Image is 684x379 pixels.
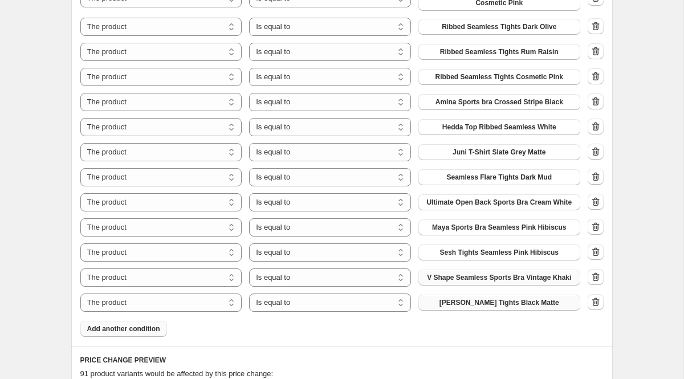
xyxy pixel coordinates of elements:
[418,244,580,260] button: Sesh Tights Seamless Pink Hibiscus
[418,119,580,135] button: Hedda Top Ribbed Seamless White
[447,173,552,182] span: Seamless Flare Tights Dark Mud
[418,144,580,160] button: Juni T-Shirt Slate Grey Matte
[439,298,559,307] span: [PERSON_NAME] Tights Black Matte
[80,369,274,378] span: 91 product variants would be affected by this price change:
[435,72,564,81] span: Ribbed Seamless Tights Cosmetic Pink
[442,123,556,132] span: Hedda Top Ribbed Seamless White
[418,219,580,235] button: Maya Sports Bra Seamless Pink Hibiscus
[418,270,580,286] button: V Shape Seamless Sports Bra Vintage Khaki
[418,69,580,85] button: Ribbed Seamless Tights Cosmetic Pink
[418,169,580,185] button: Seamless Flare Tights Dark Mud
[427,273,571,282] span: V Shape Seamless Sports Bra Vintage Khaki
[80,321,167,337] button: Add another condition
[440,248,559,257] span: Sesh Tights Seamless Pink Hibiscus
[418,295,580,311] button: Adeline Tights Black Matte
[87,324,160,333] span: Add another condition
[440,47,559,56] span: Ribbed Seamless Tights Rum Raisin
[418,19,580,35] button: Ribbed Seamless Tights Dark Olive
[453,148,545,157] span: Juni T-Shirt Slate Grey Matte
[418,94,580,110] button: Amina Sports bra Crossed Stripe Black
[432,223,566,232] span: Maya Sports Bra Seamless Pink Hibiscus
[435,97,563,107] span: Amina Sports bra Crossed Stripe Black
[442,22,556,31] span: Ribbed Seamless Tights Dark Olive
[418,194,580,210] button: Ultimate Open Back Sports Bra Cream White
[418,44,580,60] button: Ribbed Seamless Tights Rum Raisin
[80,356,604,365] h6: PRICE CHANGE PREVIEW
[426,198,572,207] span: Ultimate Open Back Sports Bra Cream White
